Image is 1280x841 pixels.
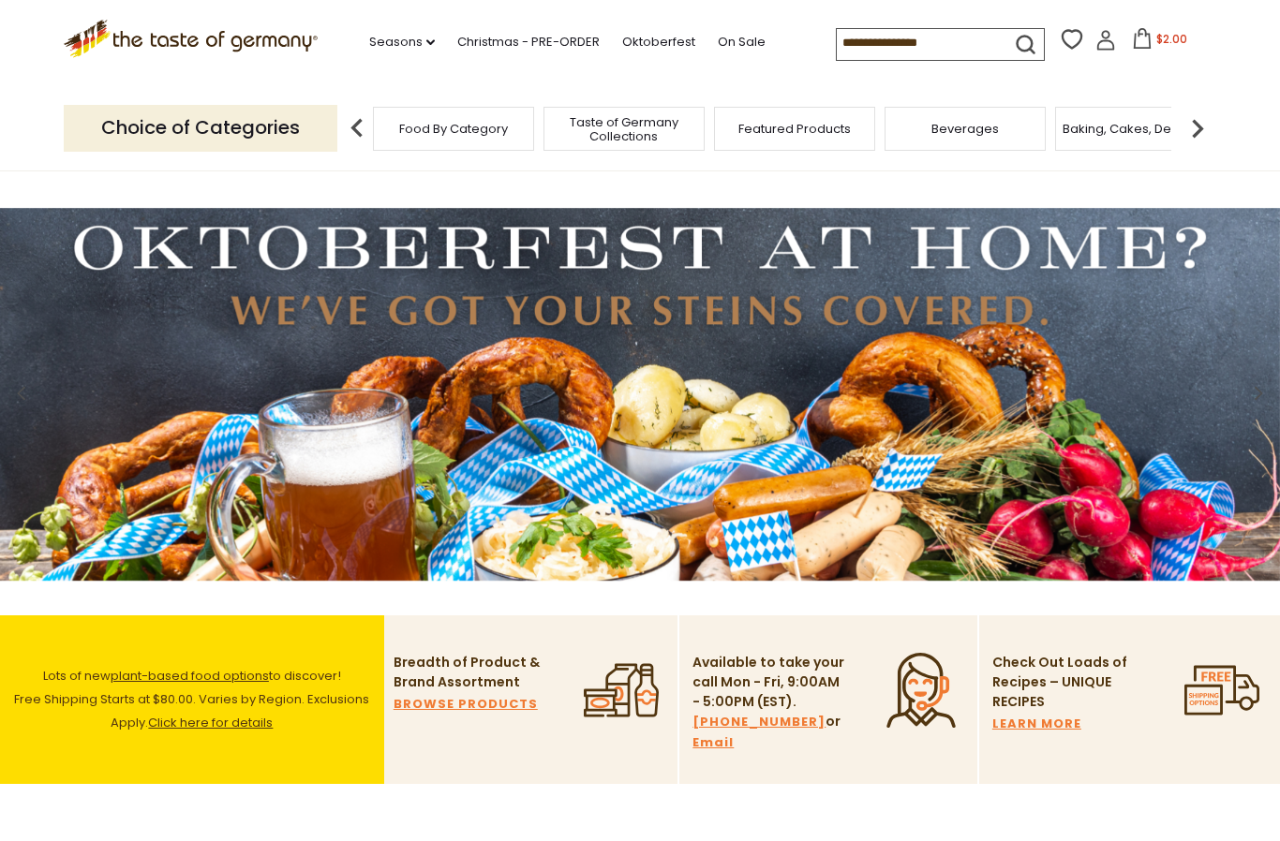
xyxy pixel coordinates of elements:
p: Breadth of Product & Brand Assortment [394,653,548,692]
span: $2.00 [1156,31,1187,47]
a: Food By Category [399,122,508,136]
p: Choice of Categories [64,105,337,151]
a: Taste of Germany Collections [549,115,699,143]
a: Click here for details [148,714,273,731]
button: $2.00 [1120,28,1199,56]
p: Available to take your call Mon - Fri, 9:00AM - 5:00PM (EST). or [692,653,847,753]
a: Christmas - PRE-ORDER [457,32,600,52]
a: plant-based food options [111,667,269,685]
a: Beverages [931,122,999,136]
a: LEARN MORE [992,714,1081,734]
img: previous arrow [338,110,376,147]
span: Lots of new to discover! Free Shipping Starts at $80.00. Varies by Region. Exclusions Apply. [14,667,369,731]
a: BROWSE PRODUCTS [394,694,538,715]
a: Seasons [369,32,435,52]
a: Featured Products [738,122,851,136]
a: Baking, Cakes, Desserts [1063,122,1208,136]
p: Check Out Loads of Recipes – UNIQUE RECIPES [992,653,1128,712]
a: [PHONE_NUMBER] [692,712,826,732]
a: Email [692,732,734,753]
a: Oktoberfest [622,32,695,52]
img: next arrow [1179,110,1216,147]
a: On Sale [718,32,766,52]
